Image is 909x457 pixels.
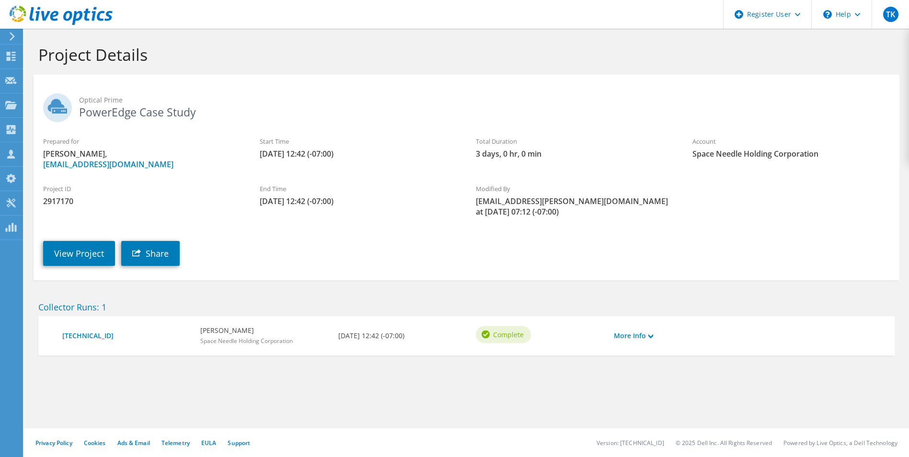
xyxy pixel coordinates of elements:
h2: PowerEdge Case Study [43,93,890,117]
li: Version: [TECHNICAL_ID] [597,439,664,447]
label: Total Duration [476,137,673,146]
li: © 2025 Dell Inc. All Rights Reserved [676,439,772,447]
label: End Time [260,184,457,194]
a: EULA [201,439,216,447]
label: Prepared for [43,137,241,146]
h1: Project Details [38,45,890,65]
label: Account [692,137,890,146]
span: [PERSON_NAME], [43,149,241,170]
label: Project ID [43,184,241,194]
span: Optical Prime [79,95,890,105]
span: Space Needle Holding Corporation [692,149,890,159]
a: [TECHNICAL_ID] [62,331,191,341]
a: Ads & Email [117,439,150,447]
b: [PERSON_NAME] [200,325,293,336]
span: Space Needle Holding Corporation [200,337,293,345]
a: Share [121,241,180,266]
a: More Info [614,331,653,341]
a: Cookies [84,439,106,447]
b: [DATE] 12:42 (-07:00) [338,331,404,341]
a: [EMAIL_ADDRESS][DOMAIN_NAME] [43,159,173,170]
svg: \n [823,10,832,19]
span: 3 days, 0 hr, 0 min [476,149,673,159]
a: View Project [43,241,115,266]
span: TK [883,7,898,22]
span: [DATE] 12:42 (-07:00) [260,149,457,159]
li: Powered by Live Optics, a Dell Technology [783,439,897,447]
label: Start Time [260,137,457,146]
label: Modified By [476,184,673,194]
span: [EMAIL_ADDRESS][PERSON_NAME][DOMAIN_NAME] at [DATE] 07:12 (-07:00) [476,196,673,217]
span: 2917170 [43,196,241,206]
span: Complete [493,329,524,340]
a: Privacy Policy [35,439,72,447]
span: [DATE] 12:42 (-07:00) [260,196,457,206]
a: Telemetry [161,439,190,447]
h2: Collector Runs: 1 [38,302,895,312]
a: Support [228,439,250,447]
